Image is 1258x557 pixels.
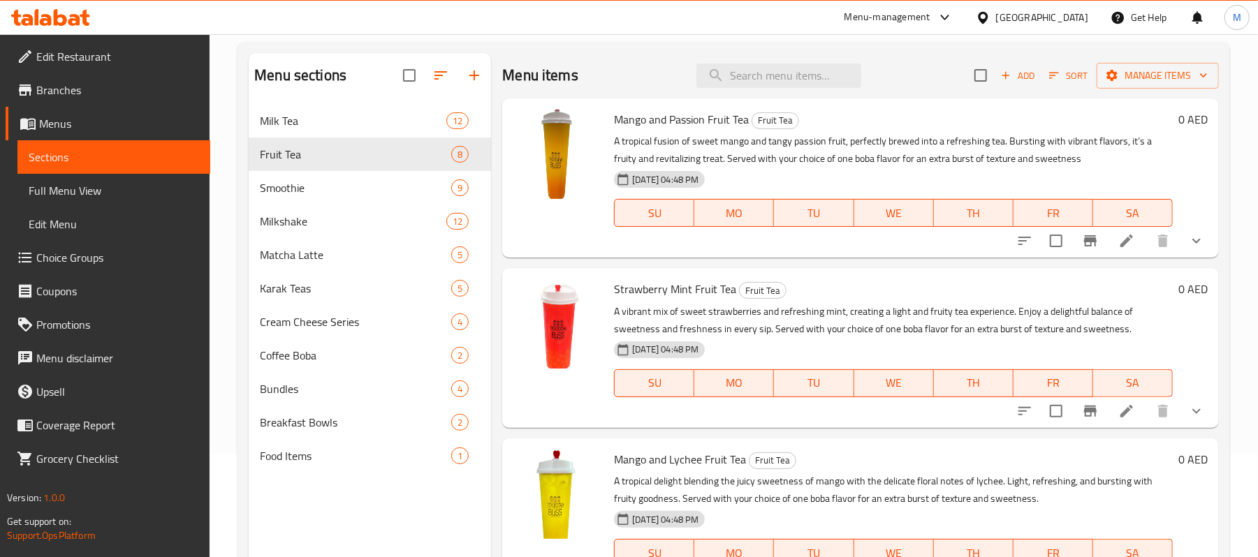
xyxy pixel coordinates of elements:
div: items [451,414,469,431]
span: M [1233,10,1241,25]
a: Choice Groups [6,241,210,274]
div: Breakfast Bowls [260,414,451,431]
div: Fruit Tea [749,452,796,469]
span: 9 [452,181,468,195]
div: [GEOGRAPHIC_DATA] [996,10,1088,25]
span: Get support on: [7,512,71,530]
button: WE [854,199,934,227]
span: Sort sections [424,59,458,92]
div: items [451,146,469,163]
span: 8 [452,148,468,161]
a: Menus [6,107,210,140]
span: Matcha Latte [260,246,451,263]
div: items [451,447,469,464]
a: Promotions [6,308,210,341]
button: TH [934,199,1014,227]
span: Food Items [260,447,451,464]
div: Karak Teas [260,280,451,297]
span: Sort [1049,68,1088,84]
button: TU [774,369,854,397]
div: Bundles [260,380,451,397]
div: Fruit Tea8 [249,138,491,171]
button: MO [694,369,774,397]
span: TH [939,203,1008,223]
div: Fruit Tea [739,282,787,299]
div: items [446,213,469,230]
span: Full Menu View [29,182,199,199]
button: Manage items [1097,63,1219,89]
div: Bundles4 [249,372,491,406]
div: items [446,112,469,129]
span: Select all sections [395,61,424,90]
a: Coupons [6,274,210,308]
span: WE [860,203,928,223]
span: Smoothie [260,179,451,196]
span: Grocery Checklist [36,450,199,467]
span: Milkshake [260,213,446,230]
a: Coverage Report [6,408,210,442]
span: Strawberry Mint Fruit Tea [614,278,736,299]
span: SU [620,373,689,393]
h2: Menu items [502,65,578,86]
button: delete [1146,224,1180,258]
span: Edit Menu [29,216,199,232]
span: Fruit Tea [260,146,451,163]
div: items [451,280,469,297]
span: 2 [452,416,468,429]
span: Branches [36,82,199,98]
button: SA [1093,199,1173,227]
span: TH [939,373,1008,393]
span: 5 [452,248,468,262]
button: TH [934,369,1014,397]
button: Sort [1046,65,1091,87]
span: [DATE] 04:48 PM [627,513,704,526]
nav: Menu sections [249,98,491,478]
span: Fruit Tea [752,112,798,128]
span: TU [780,203,848,223]
div: Cream Cheese Series4 [249,305,491,339]
img: Mango and Passion Fruit Tea [513,110,603,199]
div: Coffee Boba [260,347,451,364]
a: Edit menu item [1118,232,1135,249]
div: items [451,313,469,330]
div: Breakfast Bowls2 [249,406,491,439]
button: SA [1093,369,1173,397]
a: Edit menu item [1118,403,1135,419]
span: Fruit Tea [740,283,786,299]
span: Milk Tea [260,112,446,129]
a: Edit Restaurant [6,40,210,73]
img: Mango and Lychee Fruit Tea [513,450,603,539]
span: Coverage Report [36,417,199,433]
span: Select section [966,61,995,90]
div: Matcha Latte5 [249,238,491,272]
span: 1 [452,450,468,463]
p: A tropical delight blending the juicy sweetness of mango with the delicate floral notes of lychee... [614,473,1173,507]
a: Upsell [6,375,210,408]
span: SA [1099,373,1167,393]
div: Karak Teas5 [249,272,491,305]
svg: Show Choices [1188,403,1205,419]
span: [DATE] 04:48 PM [627,173,704,186]
span: 2 [452,349,468,362]
span: [DATE] 04:48 PM [627,343,704,356]
h6: 0 AED [1178,450,1208,469]
h6: 0 AED [1178,279,1208,299]
p: A vibrant mix of sweet strawberries and refreshing mint, creating a light and fruity tea experien... [614,303,1173,338]
span: Menu disclaimer [36,350,199,366]
span: Select to update [1041,226,1071,255]
h6: 0 AED [1178,110,1208,129]
div: Smoothie9 [249,171,491,205]
span: Sort items [1040,65,1097,87]
span: SA [1099,203,1167,223]
div: Milkshake12 [249,205,491,238]
span: Add [999,68,1037,84]
span: 5 [452,282,468,295]
button: Add section [458,59,491,92]
button: FR [1014,369,1093,397]
span: Choice Groups [36,249,199,266]
button: Branch-specific-item [1074,224,1107,258]
a: Edit Menu [17,207,210,241]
